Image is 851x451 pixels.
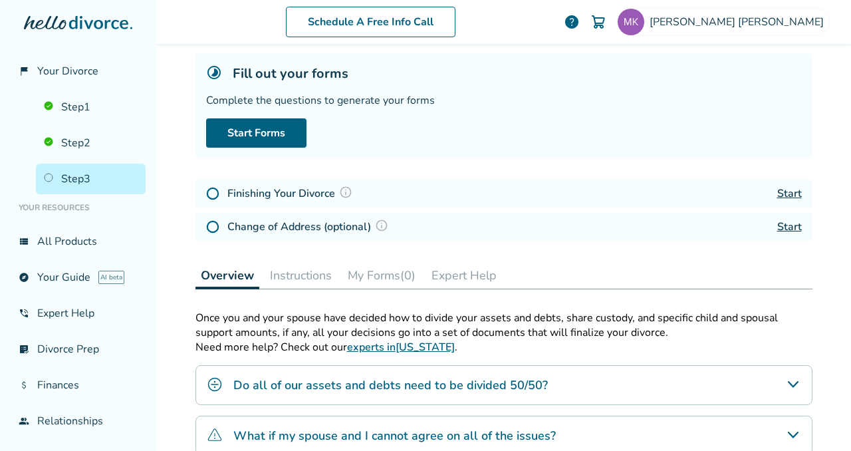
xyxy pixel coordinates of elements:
img: Cart [590,14,606,30]
span: explore [19,272,29,283]
img: Do all of our assets and debts need to be divided 50/50? [207,376,223,392]
p: Need more help? Check out our . [195,340,812,355]
a: groupRelationships [11,406,146,436]
span: flag_2 [19,66,29,76]
img: mimimariemartindale@icloud.com [618,9,644,35]
div: Do all of our assets and debts need to be divided 50/50? [195,365,812,405]
button: Overview [195,262,259,289]
h4: Finishing Your Divorce [227,185,356,202]
a: phone_in_talkExpert Help [11,298,146,329]
h5: Fill out your forms [233,65,348,82]
h4: What if my spouse and I cannot agree on all of the issues? [233,427,556,444]
span: list_alt_check [19,344,29,355]
span: Your Divorce [37,64,98,78]
a: Step1 [36,92,146,122]
h4: Change of Address (optional) [227,218,392,235]
span: view_list [19,236,29,247]
img: Not Started [206,187,219,200]
a: experts in[US_STATE] [347,340,455,355]
iframe: Chat Widget [785,387,851,451]
button: Instructions [265,262,337,289]
p: Once you and your spouse have decided how to divide your assets and debts, share custody, and spe... [195,311,812,340]
span: AI beta [98,271,124,284]
a: Start [777,186,802,201]
a: help [564,14,580,30]
span: [PERSON_NAME] [PERSON_NAME] [650,15,829,29]
img: Question Mark [375,219,388,232]
a: Step3 [36,164,146,194]
button: My Forms(0) [342,262,421,289]
span: phone_in_talk [19,308,29,319]
img: What if my spouse and I cannot agree on all of the issues? [207,427,223,443]
img: Question Mark [339,186,352,199]
a: Start [777,220,802,234]
button: Expert Help [426,262,502,289]
span: group [19,416,29,426]
h4: Do all of our assets and debts need to be divided 50/50? [233,376,548,394]
a: view_listAll Products [11,226,146,257]
div: Complete the questions to generate your forms [206,93,802,108]
a: Schedule A Free Info Call [286,7,455,37]
span: attach_money [19,380,29,390]
a: exploreYour GuideAI beta [11,262,146,293]
a: Step2 [36,128,146,158]
a: Start Forms [206,118,306,148]
li: Your Resources [11,194,146,221]
img: Not Started [206,220,219,233]
a: attach_moneyFinances [11,370,146,400]
a: list_alt_checkDivorce Prep [11,334,146,365]
a: flag_2Your Divorce [11,56,146,86]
